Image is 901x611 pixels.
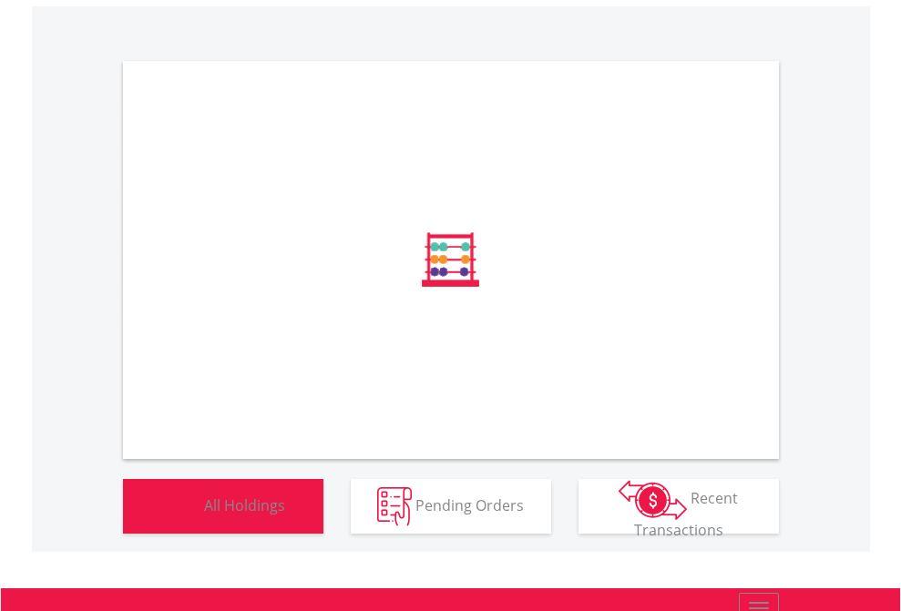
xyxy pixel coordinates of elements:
[351,479,551,534] button: Pending Orders
[161,487,200,526] img: holdings-wht.png
[415,494,524,514] span: Pending Orders
[578,479,779,534] button: Recent Transactions
[619,480,687,520] img: transactions-zar-wht.png
[204,494,285,514] span: All Holdings
[377,487,412,526] img: pending_instructions-wht.png
[123,479,323,534] button: All Holdings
